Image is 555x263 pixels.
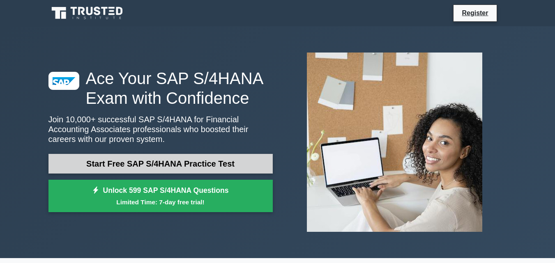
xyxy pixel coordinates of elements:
a: Start Free SAP S/4HANA Practice Test [48,154,273,174]
a: Unlock 599 SAP S/4HANA QuestionsLimited Time: 7-day free trial! [48,180,273,213]
small: Limited Time: 7-day free trial! [59,197,263,207]
p: Join 10,000+ successful SAP S/4HANA for Financial Accounting Associates professionals who boosted... [48,114,273,144]
a: Register [457,8,493,18]
h1: Ace Your SAP S/4HANA Exam with Confidence [48,69,273,108]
